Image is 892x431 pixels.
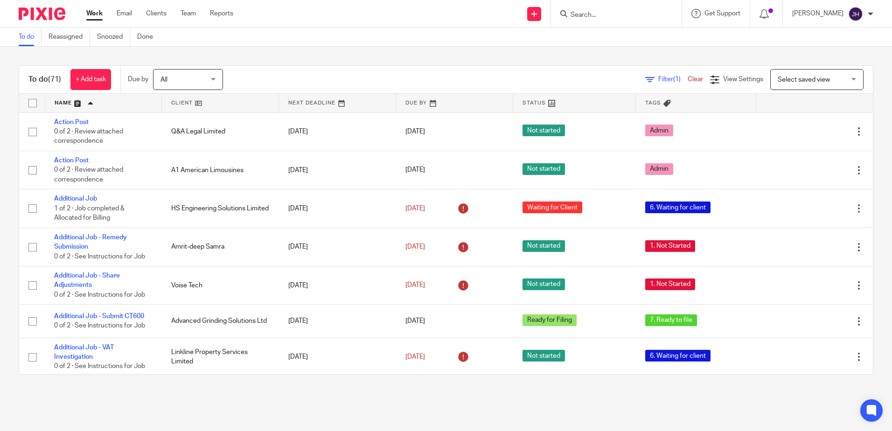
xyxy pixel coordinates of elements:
[645,125,673,136] span: Admin
[778,76,830,83] span: Select saved view
[49,28,90,46] a: Reassigned
[19,7,65,20] img: Pixie
[162,228,279,266] td: Amrit-deep Samra
[523,125,565,136] span: Not started
[28,75,61,84] h1: To do
[146,9,167,18] a: Clients
[54,234,127,250] a: Additional Job - Remedy Submission
[279,338,396,376] td: [DATE]
[86,9,103,18] a: Work
[162,305,279,338] td: Advanced Grinding Solutions Ltd
[523,163,565,175] span: Not started
[523,278,565,290] span: Not started
[645,240,695,252] span: 1. Not Started
[523,350,565,361] span: Not started
[181,9,196,18] a: Team
[160,76,167,83] span: All
[162,151,279,189] td: A1 American Limousines
[128,75,148,84] p: Due by
[792,9,843,18] p: [PERSON_NAME]
[848,7,863,21] img: svg%3E
[279,151,396,189] td: [DATE]
[54,128,123,145] span: 0 of 2 · Review attached correspondence
[405,243,425,250] span: [DATE]
[673,76,681,83] span: (1)
[19,28,42,46] a: To do
[162,112,279,151] td: Q&A Legal Limited
[54,253,145,260] span: 0 of 2 · See Instructions for Job
[405,128,425,135] span: [DATE]
[405,205,425,212] span: [DATE]
[54,363,145,370] span: 0 of 2 · See Instructions for Job
[162,338,279,376] td: Linkline Property Services Limited
[54,119,89,125] a: Action Post
[645,202,711,213] span: 6. Waiting for client
[117,9,132,18] a: Email
[48,76,61,83] span: (71)
[645,163,673,175] span: Admin
[162,189,279,228] td: HS Engineering Solutions Limited
[97,28,130,46] a: Snoozed
[54,344,114,360] a: Additional Job - VAT Investigation
[645,278,695,290] span: 1. Not Started
[54,157,89,164] a: Action Post
[723,76,763,83] span: View Settings
[54,195,97,202] a: Additional Job
[658,76,688,83] span: Filter
[523,314,577,326] span: Ready for Filing
[279,305,396,338] td: [DATE]
[54,313,144,320] a: Additional Job - Submit CT600
[210,9,233,18] a: Reports
[570,11,654,20] input: Search
[645,314,697,326] span: 7. Ready to file
[279,189,396,228] td: [DATE]
[405,282,425,289] span: [DATE]
[405,318,425,324] span: [DATE]
[162,266,279,305] td: Voise Tech
[688,76,703,83] a: Clear
[405,354,425,360] span: [DATE]
[704,10,740,17] span: Get Support
[645,100,661,105] span: Tags
[54,292,145,298] span: 0 of 2 · See Instructions for Job
[405,167,425,174] span: [DATE]
[279,112,396,151] td: [DATE]
[54,272,120,288] a: Additional Job - Share Adjustments
[523,240,565,252] span: Not started
[523,202,582,213] span: Waiting for Client
[137,28,160,46] a: Done
[54,205,125,222] span: 1 of 2 · Job completed & Allocated for Billing
[279,228,396,266] td: [DATE]
[279,266,396,305] td: [DATE]
[54,167,123,183] span: 0 of 2 · Review attached correspondence
[70,69,111,90] a: + Add task
[645,350,711,361] span: 6. Waiting for client
[54,323,145,329] span: 0 of 2 · See Instructions for Job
